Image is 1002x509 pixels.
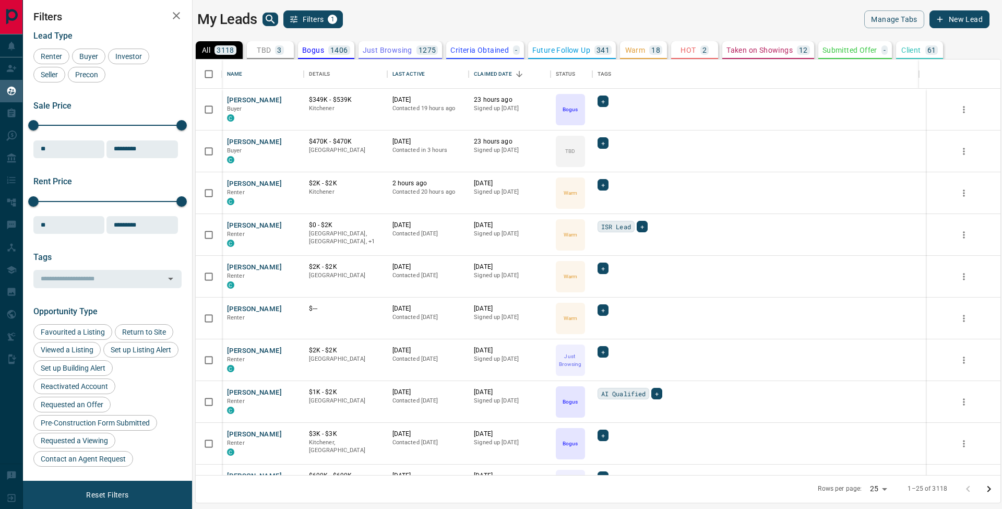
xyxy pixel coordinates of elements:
[474,179,545,188] p: [DATE]
[33,433,115,448] div: Requested a Viewing
[565,147,575,155] p: TBD
[474,60,512,89] div: Claimed Date
[277,46,281,54] p: 3
[392,397,464,405] p: Contacted [DATE]
[822,46,877,54] p: Submitted Offer
[598,471,609,483] div: +
[598,60,612,89] div: Tags
[309,96,382,104] p: $349K - $539K
[474,471,545,480] p: [DATE]
[392,96,464,104] p: [DATE]
[33,49,69,64] div: Renter
[564,273,577,280] p: Warm
[601,138,605,148] span: +
[474,188,545,196] p: Signed up [DATE]
[979,479,999,500] button: Go to next page
[929,10,989,28] button: New Lead
[33,101,71,111] span: Sale Price
[309,471,382,480] p: $690K - $690K
[392,221,464,230] p: [DATE]
[474,263,545,271] p: [DATE]
[217,46,234,54] p: 3118
[37,70,62,79] span: Seller
[392,471,464,480] p: [DATE]
[474,313,545,322] p: Signed up [DATE]
[329,16,336,23] span: 1
[474,430,545,439] p: [DATE]
[598,346,609,358] div: +
[956,436,972,452] button: more
[592,60,919,89] div: Tags
[392,313,464,322] p: Contacted [DATE]
[601,347,605,357] span: +
[363,46,412,54] p: Just Browsing
[597,46,610,54] p: 341
[163,271,178,286] button: Open
[330,46,348,54] p: 1406
[927,46,936,54] p: 61
[601,472,605,482] span: +
[392,271,464,280] p: Contacted [DATE]
[598,430,609,441] div: +
[557,352,584,368] p: Just Browsing
[864,10,924,28] button: Manage Tabs
[598,179,609,191] div: +
[474,96,545,104] p: 23 hours ago
[33,306,98,316] span: Opportunity Type
[112,52,146,61] span: Investor
[227,388,282,398] button: [PERSON_NAME]
[309,355,382,363] p: [GEOGRAPHIC_DATA]
[601,180,605,190] span: +
[202,46,210,54] p: All
[563,105,578,113] p: Bogus
[309,430,382,439] p: $3K - $3K
[227,407,234,414] div: condos.ca
[227,221,282,231] button: [PERSON_NAME]
[469,60,551,89] div: Claimed Date
[33,360,113,376] div: Set up Building Alert
[227,198,234,205] div: condos.ca
[601,430,605,441] span: +
[222,60,304,89] div: Name
[309,397,382,405] p: [GEOGRAPHIC_DATA]
[640,221,644,232] span: +
[227,231,245,238] span: Renter
[726,46,793,54] p: Taken on Showings
[227,448,234,456] div: condos.ca
[37,346,97,354] span: Viewed a Listing
[227,430,282,440] button: [PERSON_NAME]
[392,179,464,188] p: 2 hours ago
[33,342,101,358] div: Viewed a Listing
[227,114,234,122] div: condos.ca
[309,146,382,155] p: [GEOGRAPHIC_DATA]
[556,60,576,89] div: Status
[474,355,545,363] p: Signed up [DATE]
[257,46,271,54] p: TBD
[72,49,105,64] div: Buyer
[681,46,696,54] p: HOT
[956,394,972,410] button: more
[227,304,282,314] button: [PERSON_NAME]
[884,46,886,54] p: -
[866,481,891,496] div: 25
[564,231,577,239] p: Warm
[601,221,631,232] span: ISR Lead
[392,263,464,271] p: [DATE]
[598,263,609,274] div: +
[392,346,464,355] p: [DATE]
[474,346,545,355] p: [DATE]
[103,342,178,358] div: Set up Listing Alert
[227,471,282,481] button: [PERSON_NAME]
[227,105,242,112] span: Buyer
[512,67,527,81] button: Sort
[33,252,52,262] span: Tags
[564,189,577,197] p: Warm
[908,484,947,493] p: 1–25 of 3118
[601,305,605,315] span: +
[33,176,72,186] span: Rent Price
[655,388,659,399] span: +
[227,147,242,154] span: Buyer
[309,346,382,355] p: $2K - $2K
[37,52,66,61] span: Renter
[197,11,257,28] h1: My Leads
